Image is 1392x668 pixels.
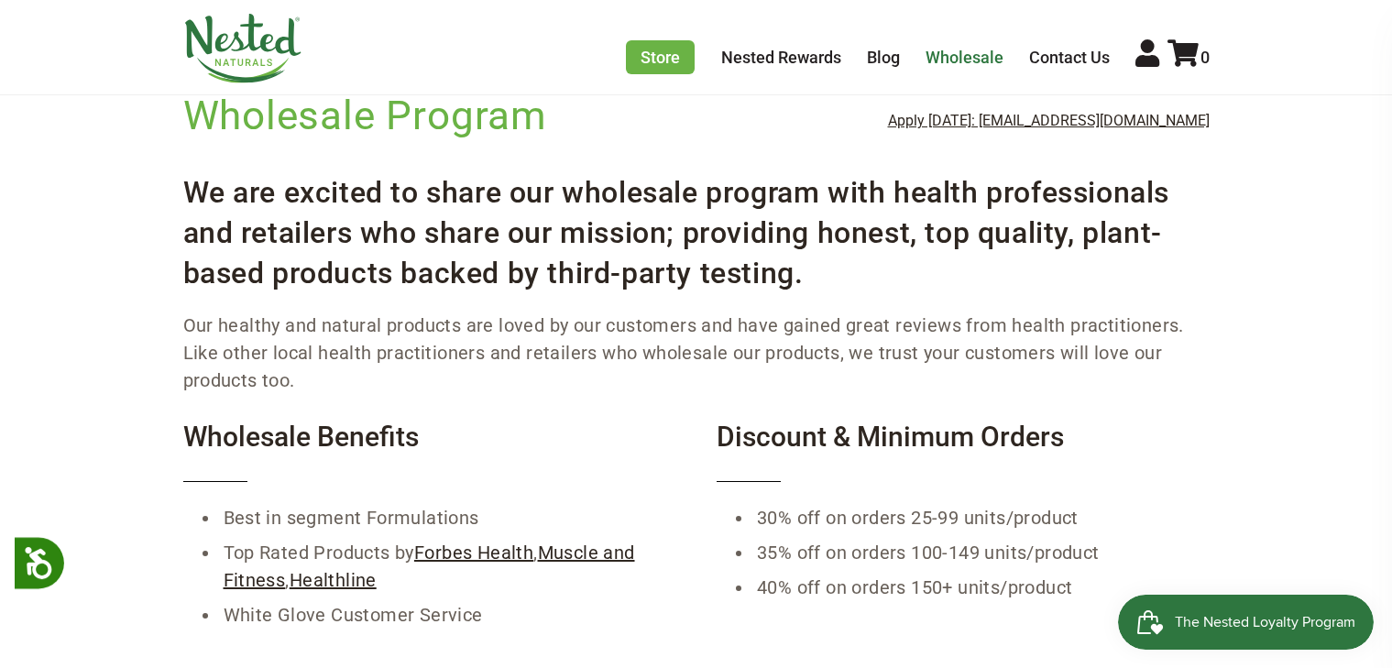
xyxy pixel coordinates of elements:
[926,48,1003,67] a: Wholesale
[224,542,635,591] a: Muscle and Fitness
[721,48,841,67] a: Nested Rewards
[183,14,302,83] img: Nested Naturals
[888,113,1210,129] a: Apply [DATE]: [EMAIL_ADDRESS][DOMAIN_NAME]
[626,40,695,74] a: Store
[753,570,1210,605] li: 40% off on orders 150+ units/product
[290,569,377,591] a: Healthline
[183,88,548,143] h1: Wholesale Program
[220,500,676,535] li: Best in segment Formulations
[183,312,1210,394] p: Our healthy and natural products are loved by our customers and have gained great reviews from he...
[867,48,900,67] a: Blog
[753,500,1210,535] li: 30% off on orders 25-99 units/product
[1200,48,1210,67] span: 0
[753,535,1210,570] li: 35% off on orders 100-149 units/product
[1118,595,1374,650] iframe: Button to open loyalty program pop-up
[183,158,1210,293] h3: We are excited to share our wholesale program with health professionals and retailers who share o...
[220,597,676,632] li: White Glove Customer Service
[414,542,533,564] a: Forbes Health
[183,422,676,482] h4: Wholesale Benefits
[1029,48,1110,67] a: Contact Us
[1167,48,1210,67] a: 0
[717,422,1210,482] h4: Discount & Minimum Orders
[220,535,676,597] li: Top Rated Products by , ,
